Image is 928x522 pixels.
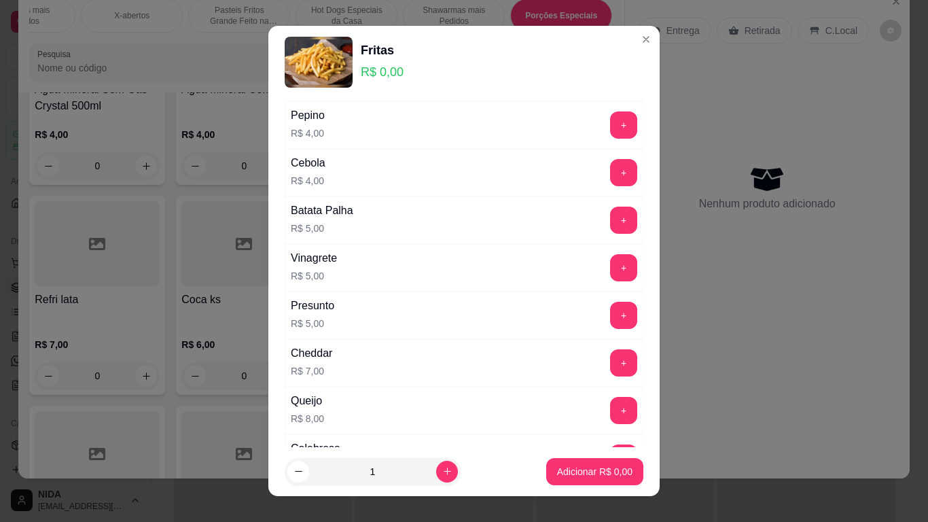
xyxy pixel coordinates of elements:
p: R$ 5,00 [291,269,337,283]
div: Cebola [291,155,325,171]
div: Pepino [291,107,325,124]
div: Fritas [361,41,404,60]
p: R$ 4,00 [291,126,325,140]
button: Adicionar R$ 0,00 [546,458,643,485]
button: Close [635,29,657,50]
p: R$ 4,00 [291,174,325,188]
button: add [610,397,637,424]
img: product-image [285,37,353,88]
button: increase-product-quantity [436,461,458,483]
p: Adicionar R$ 0,00 [557,465,632,478]
p: R$ 0,00 [361,63,404,82]
button: decrease-product-quantity [287,461,309,483]
div: Batata Palha [291,203,353,219]
button: add [610,349,637,377]
div: Vinagrete [291,250,337,266]
button: add [610,159,637,186]
div: Cheddar [291,345,332,362]
div: Calabresa [291,440,340,457]
div: Presunto [291,298,334,314]
p: R$ 5,00 [291,222,353,235]
p: R$ 7,00 [291,364,332,378]
p: R$ 8,00 [291,412,324,425]
p: R$ 5,00 [291,317,334,330]
button: add [610,302,637,329]
button: add [610,207,637,234]
div: Queijo [291,393,324,409]
button: add [610,254,637,281]
button: add [610,445,637,472]
button: add [610,111,637,139]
